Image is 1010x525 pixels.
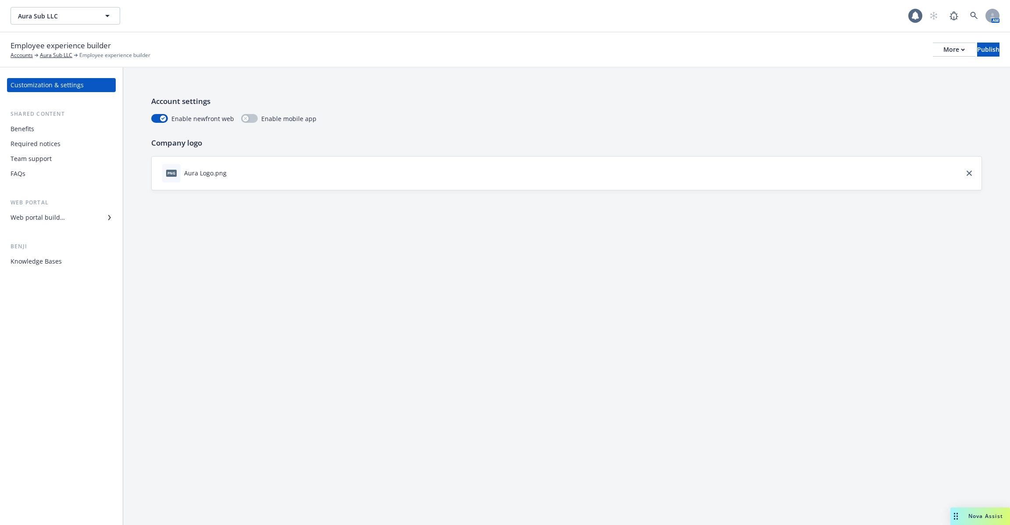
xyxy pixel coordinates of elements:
div: Drag to move [950,507,961,525]
p: Company logo [151,137,982,149]
span: Nova Assist [968,512,1003,520]
div: FAQs [11,167,25,181]
a: Benefits [7,122,116,136]
div: More [943,43,965,56]
span: Employee experience builder [79,51,150,59]
div: Knowledge Bases [11,254,62,268]
a: Knowledge Bases [7,254,116,268]
a: Search [965,7,983,25]
a: FAQs [7,167,116,181]
a: Customization & settings [7,78,116,92]
span: Aura Sub LLC [18,11,94,21]
span: png [166,170,177,176]
div: Required notices [11,137,60,151]
a: Web portal builder [7,211,116,225]
div: Shared content [7,110,116,118]
div: Publish [977,43,999,56]
div: Benji [7,242,116,251]
button: download file [230,168,237,178]
a: Aura Sub LLC [40,51,72,59]
div: Web portal builder [11,211,65,225]
a: Accounts [11,51,33,59]
span: Employee experience builder [11,40,111,51]
div: Aura Logo.png [184,168,227,178]
button: More [933,43,975,57]
span: Enable newfront web [171,114,234,123]
a: Required notices [7,137,116,151]
p: Account settings [151,96,982,107]
a: close [964,168,974,179]
div: Benefits [11,122,34,136]
div: Team support [11,152,52,166]
div: Customization & settings [11,78,84,92]
div: Web portal [7,198,116,207]
span: Enable mobile app [261,114,317,123]
a: Start snowing [925,7,942,25]
a: Report a Bug [945,7,963,25]
button: Publish [977,43,999,57]
button: Aura Sub LLC [11,7,120,25]
a: Team support [7,152,116,166]
button: Nova Assist [950,507,1010,525]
